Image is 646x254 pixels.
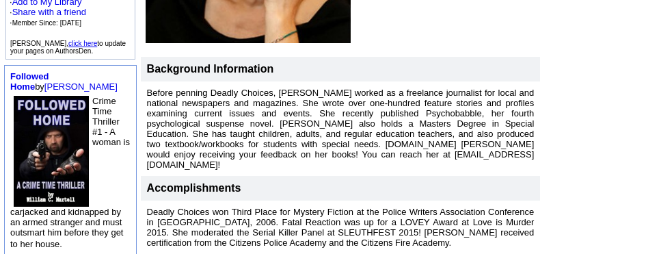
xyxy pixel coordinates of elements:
[12,7,86,17] a: Share with a friend
[44,81,118,92] a: [PERSON_NAME]
[147,63,274,75] b: Background Information
[10,40,126,55] font: [PERSON_NAME], to update your pages on AuthorsDen.
[147,207,535,248] font: Deadly Choices won Third Place for Mystery Fiction at the Police Writers Association Conference i...
[12,19,82,27] font: Member Since: [DATE]
[147,88,535,170] font: Before penning Deadly Choices, [PERSON_NAME] worked as a freelance journalist for local and natio...
[14,96,89,207] img: 68644.jpg
[10,71,49,92] a: Followed Home
[10,71,118,92] font: by
[68,40,97,47] a: click here
[147,182,241,194] font: Accomplishments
